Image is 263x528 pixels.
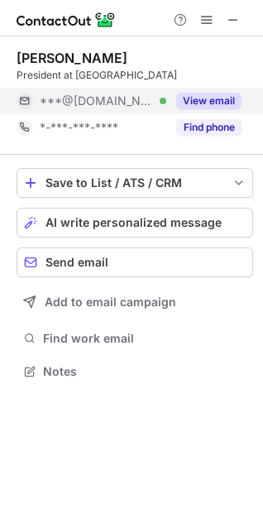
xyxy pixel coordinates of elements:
[17,247,253,277] button: Send email
[17,50,127,66] div: [PERSON_NAME]
[17,68,253,83] div: President at [GEOGRAPHIC_DATA]
[45,256,108,269] span: Send email
[43,331,246,346] span: Find work email
[43,364,246,379] span: Notes
[45,176,224,190] div: Save to List / ATS / CRM
[17,168,253,198] button: save-profile-one-click
[40,94,154,108] span: ***@[DOMAIN_NAME]
[17,208,253,238] button: AI write personalized message
[176,93,241,109] button: Reveal Button
[17,287,253,317] button: Add to email campaign
[17,10,116,30] img: ContactOut v5.3.10
[45,295,176,309] span: Add to email campaign
[176,119,241,136] button: Reveal Button
[45,216,222,229] span: AI write personalized message
[17,327,253,350] button: Find work email
[17,360,253,383] button: Notes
